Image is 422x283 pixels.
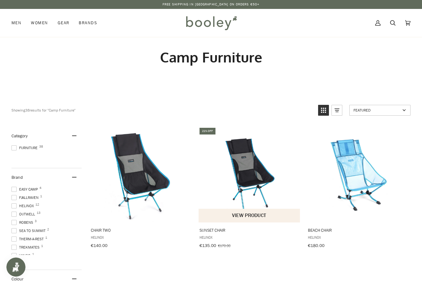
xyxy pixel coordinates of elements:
a: View list mode [331,105,342,116]
span: Brands [79,20,97,26]
span: Robens [11,220,35,225]
img: Helinox Sunset Chair Black / Cyan Blue - Booley Galway [202,127,297,222]
div: Showing results for "Camp Furniture" [11,105,313,116]
img: Helinox Beach Chair Blue Mesh / Cyan Blue - Booley Galway [310,127,406,222]
a: View grid mode [318,105,329,116]
span: Trekmates [11,244,41,250]
span: 4 [40,186,41,190]
span: 1 [41,244,43,248]
span: Chair Two [91,227,191,233]
span: Helinox [308,235,408,240]
span: Furniture [11,145,40,151]
a: Men [11,9,26,37]
span: Sea to Summit [11,228,47,234]
span: Men [11,20,21,26]
img: Booley [183,14,239,32]
span: 1 [45,236,47,239]
a: Brands [74,9,102,37]
a: Chair Two [90,127,192,250]
b: 38 [25,107,30,113]
span: 1 [32,253,34,256]
iframe: Button to open loyalty program pop-up [6,258,25,277]
span: Women [31,20,48,26]
span: Category [11,133,28,139]
span: Colour [11,276,28,282]
span: 1 [40,195,42,198]
a: Women [26,9,53,37]
span: Brand [11,174,23,180]
span: Gear [58,20,69,26]
span: Outwell [11,211,37,217]
span: €170.00 [218,243,230,248]
a: Gear [53,9,74,37]
span: 2 [47,228,49,231]
span: Vango [11,253,33,258]
span: €135.00 [200,243,216,249]
img: Helinox Chair Two Black / Cyan Blue - Booley Galway [93,127,189,222]
span: 12 [35,203,39,206]
a: Beach Chair [307,127,409,250]
span: Beach Chair [308,227,408,233]
span: €140.00 [91,243,107,249]
p: Free Shipping in [GEOGRAPHIC_DATA] on Orders €50+ [163,2,259,7]
div: 21% off [200,128,215,134]
span: Fjallraven [11,195,40,200]
span: Therm-a-Rest [11,236,46,242]
span: Easy Camp [11,186,40,192]
a: Sort options [349,105,411,116]
span: Helinox [200,235,300,240]
a: Sunset Chair [199,127,301,250]
span: 3 [35,220,37,223]
h1: Camp Furniture [11,48,411,66]
span: Helinox [91,235,191,240]
button: View product [199,209,300,222]
span: €180.00 [308,243,324,249]
span: Sunset Chair [200,227,300,233]
span: 38 [39,145,43,148]
span: Featured [353,107,400,113]
span: Helinox [11,203,36,209]
span: 13 [37,211,40,214]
